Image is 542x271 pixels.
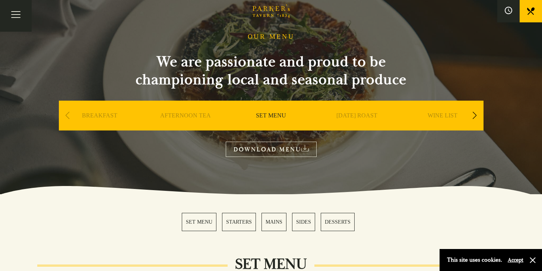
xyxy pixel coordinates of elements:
[160,112,211,142] a: AFTERNOON TEA
[508,256,523,264] button: Accept
[321,213,355,231] a: 5 / 5
[428,112,457,142] a: WINE LIST
[82,112,117,142] a: BREAKFAST
[122,53,420,89] h2: We are passionate and proud to be championing local and seasonal produce
[63,107,73,124] div: Previous slide
[447,255,502,265] p: This site uses cookies.
[182,213,216,231] a: 1 / 5
[470,107,480,124] div: Next slide
[248,33,295,41] h1: OUR MENU
[59,101,141,153] div: 1 / 9
[230,101,312,153] div: 3 / 9
[226,142,317,157] a: DOWNLOAD MENU
[529,256,536,264] button: Close and accept
[316,101,398,153] div: 4 / 9
[336,112,377,142] a: [DATE] ROAST
[402,101,484,153] div: 5 / 9
[222,213,256,231] a: 2 / 5
[262,213,286,231] a: 3 / 5
[256,112,286,142] a: SET MENU
[145,101,226,153] div: 2 / 9
[292,213,315,231] a: 4 / 5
